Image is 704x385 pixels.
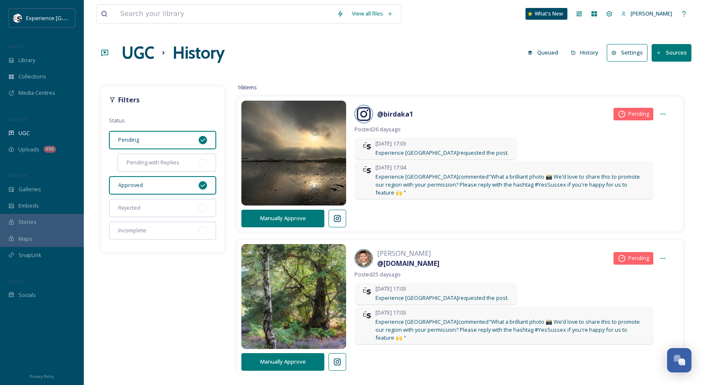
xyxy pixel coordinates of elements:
[377,259,440,268] strong: @ [DOMAIN_NAME]
[377,248,440,258] span: [PERSON_NAME]
[18,129,30,137] span: UGC
[567,44,603,61] button: History
[8,43,23,49] span: MEDIA
[617,5,676,22] a: [PERSON_NAME]
[26,14,109,22] span: Experience [GEOGRAPHIC_DATA]
[348,5,397,22] a: View all files
[355,271,670,278] span: Posted 25 days ago
[363,311,371,319] img: WSCC%20ES%20Socials%20Icon%20-%20Secondary%20-%20Black.jpg
[18,202,39,210] span: Embeds
[109,117,125,124] span: Status
[363,287,371,295] img: WSCC%20ES%20Socials%20Icon%20-%20Secondary%20-%20Black.jpg
[525,8,567,20] a: What's New
[607,44,652,61] a: Settings
[30,374,54,379] span: Privacy Policy
[241,210,324,227] button: Manually Approve
[375,173,645,197] span: Experience [GEOGRAPHIC_DATA] commented "What a brilliant photo 📸 We’d love to share this to promo...
[18,89,55,97] span: Media Centres
[18,146,39,153] span: Uploads
[377,109,413,119] strong: @ birdaka1
[8,116,26,122] span: COLLECT
[118,181,143,189] span: Approved
[8,172,28,179] span: WIDGETS
[375,318,645,342] span: Experience [GEOGRAPHIC_DATA] commented "What a brilliant photo 📸 We’d love to share this to promo...
[127,159,179,166] span: Pending with Replies
[375,140,509,148] span: [DATE] 17:03
[241,90,346,216] img: 18050345726543621.jpg
[363,166,371,174] img: WSCC%20ES%20Socials%20Icon%20-%20Secondary%20-%20Black.jpg
[363,142,371,150] img: WSCC%20ES%20Socials%20Icon%20-%20Secondary%20-%20Black.jpg
[375,285,509,293] span: [DATE] 17:03
[377,258,440,268] a: @[DOMAIN_NAME]
[355,250,372,267] img: 541324349_18102858829578557_3079184957200435107_n.jpg
[18,73,46,81] span: Collections
[116,5,333,23] input: Search your library
[18,185,41,193] span: Galleries
[652,44,691,61] button: Sources
[18,218,36,226] span: Stories
[523,44,567,61] a: Queued
[241,353,324,370] button: Manually Approve
[631,10,672,17] span: [PERSON_NAME]
[237,83,257,91] span: 16 items
[375,309,645,317] span: [DATE] 17:03
[18,291,36,299] span: Socials
[355,125,670,133] span: Posted 26 days ago
[18,56,35,64] span: Library
[628,254,649,262] span: Pending
[18,251,41,259] span: SnapLink
[118,136,139,144] span: Pending
[377,109,413,119] a: @birdaka1
[241,234,346,359] img: 18060492215599807.jpg
[173,40,225,65] h1: History
[567,44,607,61] a: History
[375,149,509,157] span: Experience [GEOGRAPHIC_DATA] requested the post.
[607,44,647,61] button: Settings
[118,95,140,104] strong: Filters
[523,44,562,61] button: Queued
[13,14,22,22] img: WSCC%20ES%20Socials%20Icon%20-%20Secondary%20-%20Black.jpg
[667,348,691,372] button: Open Chat
[118,226,146,234] span: Incomplete
[8,278,25,284] span: SOCIALS
[628,110,649,118] span: Pending
[375,294,509,302] span: Experience [GEOGRAPHIC_DATA] requested the post.
[44,146,56,153] div: 696
[122,40,154,65] a: UGC
[30,371,54,381] a: Privacy Policy
[18,235,32,243] span: Maps
[375,164,645,172] span: [DATE] 17:04
[118,204,140,212] span: Rejected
